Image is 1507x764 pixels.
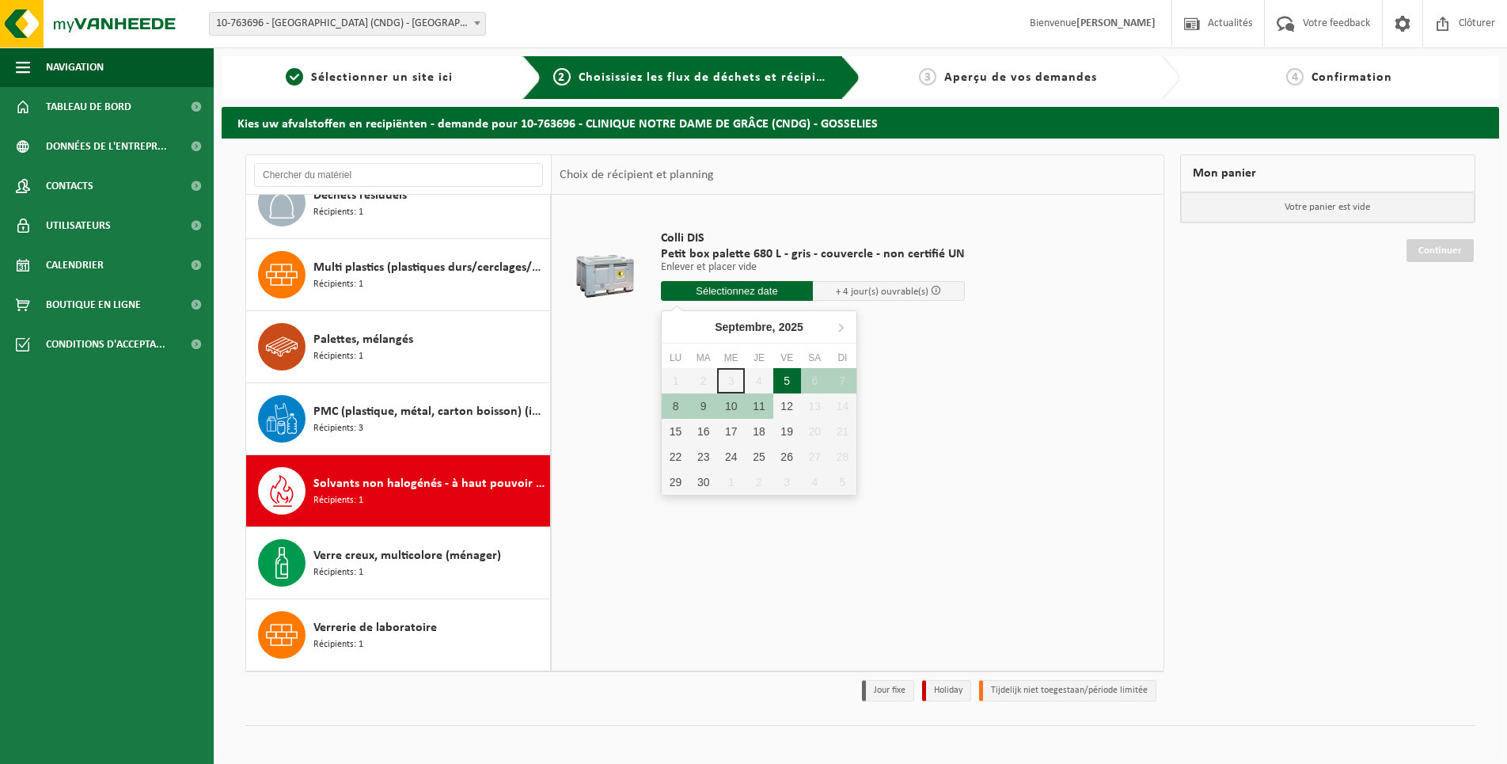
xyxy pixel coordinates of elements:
span: PMC (plastique, métal, carton boisson) (industriel) [313,402,546,421]
p: Votre panier est vide [1181,192,1475,222]
span: 10-763696 - CLINIQUE NOTRE DAME DE GRÂCE (CNDG) - GOSSELIES [210,13,485,35]
div: 18 [745,419,772,444]
div: 23 [689,444,717,469]
span: Déchets résiduels [313,186,407,205]
div: 10 [717,393,745,419]
input: Sélectionnez date [661,281,813,301]
div: 11 [745,393,772,419]
button: Verrerie de laboratoire Récipients: 1 [246,599,551,671]
div: Sa [801,350,829,366]
span: Récipients: 1 [313,205,363,220]
button: PMC (plastique, métal, carton boisson) (industriel) Récipients: 3 [246,383,551,455]
span: 10-763696 - CLINIQUE NOTRE DAME DE GRÂCE (CNDG) - GOSSELIES [209,12,486,36]
span: Colli DIS [661,230,965,246]
span: 4 [1286,68,1304,86]
li: Jour fixe [862,680,914,701]
div: 9 [689,393,717,419]
div: 19 [773,419,801,444]
div: 17 [717,419,745,444]
div: 25 [745,444,772,469]
p: Enlever et placer vide [661,262,965,273]
span: Multi plastics (plastiques durs/cerclages/EPS/film naturel/film mélange/PMC) [313,258,546,277]
div: Lu [662,350,689,366]
div: 12 [773,393,801,419]
strong: [PERSON_NAME] [1076,17,1156,29]
div: 22 [662,444,689,469]
button: Verre creux, multicolore (ménager) Récipients: 1 [246,527,551,599]
span: Navigation [46,48,104,87]
span: Récipients: 1 [313,277,363,292]
div: 24 [717,444,745,469]
div: Choix de récipient et planning [552,155,722,195]
span: 1 [286,68,303,86]
div: 15 [662,419,689,444]
span: Récipients: 1 [313,349,363,364]
span: Verrerie de laboratoire [313,618,437,637]
i: 2025 [779,321,803,333]
span: Choisissiez les flux de déchets et récipients [579,71,842,84]
li: Tijdelijk niet toegestaan/période limitée [979,680,1156,701]
h2: Kies uw afvalstoffen en recipiënten - demande pour 10-763696 - CLINIQUE NOTRE DAME DE GRÂCE (CNDG... [222,107,1499,138]
div: 30 [689,469,717,495]
div: 3 [773,469,801,495]
button: Déchets résiduels Récipients: 1 [246,167,551,239]
a: 1Sélectionner un site ici [230,68,510,87]
button: Multi plastics (plastiques durs/cerclages/EPS/film naturel/film mélange/PMC) Récipients: 1 [246,239,551,311]
div: Septembre, [708,314,810,340]
div: 2 [745,469,772,495]
span: Récipients: 1 [313,493,363,508]
button: Solvants non halogénés - à haut pouvoir calorifique en petits emballages (<200L) Récipients: 1 [246,455,551,527]
div: 5 [773,368,801,393]
div: Ve [773,350,801,366]
span: Verre creux, multicolore (ménager) [313,546,501,565]
span: + 4 jour(s) ouvrable(s) [836,287,928,297]
span: Données de l'entrepr... [46,127,167,166]
span: 3 [919,68,936,86]
div: 29 [662,469,689,495]
span: Petit box palette 680 L - gris - couvercle - non certifié UN [661,246,965,262]
div: Ma [689,350,717,366]
div: 16 [689,419,717,444]
span: Sélectionner un site ici [311,71,453,84]
span: Aperçu de vos demandes [944,71,1097,84]
div: 26 [773,444,801,469]
li: Holiday [922,680,971,701]
span: Solvants non halogénés - à haut pouvoir calorifique en petits emballages (<200L) [313,474,546,493]
span: Récipients: 3 [313,421,363,436]
button: Palettes, mélangés Récipients: 1 [246,311,551,383]
div: Me [717,350,745,366]
span: Utilisateurs [46,206,111,245]
div: 1 [717,469,745,495]
span: Contacts [46,166,93,206]
span: 2 [553,68,571,86]
div: Mon panier [1180,154,1476,192]
span: Boutique en ligne [46,285,141,325]
span: Tableau de bord [46,87,131,127]
div: Je [745,350,772,366]
span: Récipients: 1 [313,565,363,580]
input: Chercher du matériel [254,163,543,187]
span: Récipients: 1 [313,637,363,652]
span: Conditions d'accepta... [46,325,165,364]
a: Continuer [1406,239,1474,262]
div: 8 [662,393,689,419]
span: Calendrier [46,245,104,285]
div: Di [829,350,856,366]
span: Confirmation [1312,71,1392,84]
span: Palettes, mélangés [313,330,413,349]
